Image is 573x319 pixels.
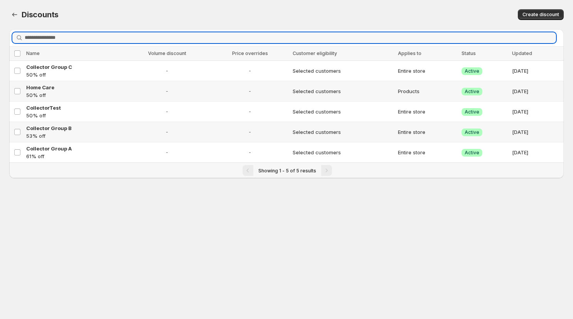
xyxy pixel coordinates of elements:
[26,71,122,78] p: 50% off
[26,91,122,99] p: 50% off
[512,50,533,56] span: Updated
[465,129,479,135] span: Active
[396,81,459,102] td: Products
[465,109,479,115] span: Active
[26,105,61,111] span: CollectorTest
[26,145,72,152] span: Collector Group A
[212,87,288,95] span: -
[127,108,207,115] span: -
[26,64,72,70] span: Collector Group C
[465,89,479,95] span: Active
[290,61,396,81] td: Selected customers
[148,50,186,56] span: Volume discount
[396,102,459,122] td: Entire store
[510,122,564,142] td: [DATE]
[510,102,564,122] td: [DATE]
[510,61,564,81] td: [DATE]
[465,150,479,156] span: Active
[465,68,479,74] span: Active
[26,112,122,119] p: 50% off
[127,128,207,136] span: -
[26,63,122,71] a: Collector Group C
[293,50,337,56] span: Customer eligibility
[26,84,54,90] span: Home Care
[26,125,72,131] span: Collector Group B
[9,162,564,178] nav: Pagination
[396,142,459,163] td: Entire store
[212,67,288,75] span: -
[212,149,288,156] span: -
[518,9,564,20] button: Create discount
[290,122,396,142] td: Selected customers
[9,9,20,20] button: Back to dashboard
[396,61,459,81] td: Entire store
[26,104,122,112] a: CollectorTest
[26,124,122,132] a: Collector Group B
[22,10,59,19] span: Discounts
[258,168,316,174] span: Showing 1 - 5 of 5 results
[26,152,122,160] p: 61% off
[290,81,396,102] td: Selected customers
[510,142,564,163] td: [DATE]
[462,50,476,56] span: Status
[212,108,288,115] span: -
[212,128,288,136] span: -
[232,50,268,56] span: Price overrides
[26,132,122,140] p: 53% off
[127,87,207,95] span: -
[398,50,421,56] span: Applies to
[26,84,122,91] a: Home Care
[127,67,207,75] span: -
[127,149,207,156] span: -
[290,102,396,122] td: Selected customers
[510,81,564,102] td: [DATE]
[522,12,559,18] span: Create discount
[396,122,459,142] td: Entire store
[290,142,396,163] td: Selected customers
[26,50,40,56] span: Name
[26,145,122,152] a: Collector Group A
